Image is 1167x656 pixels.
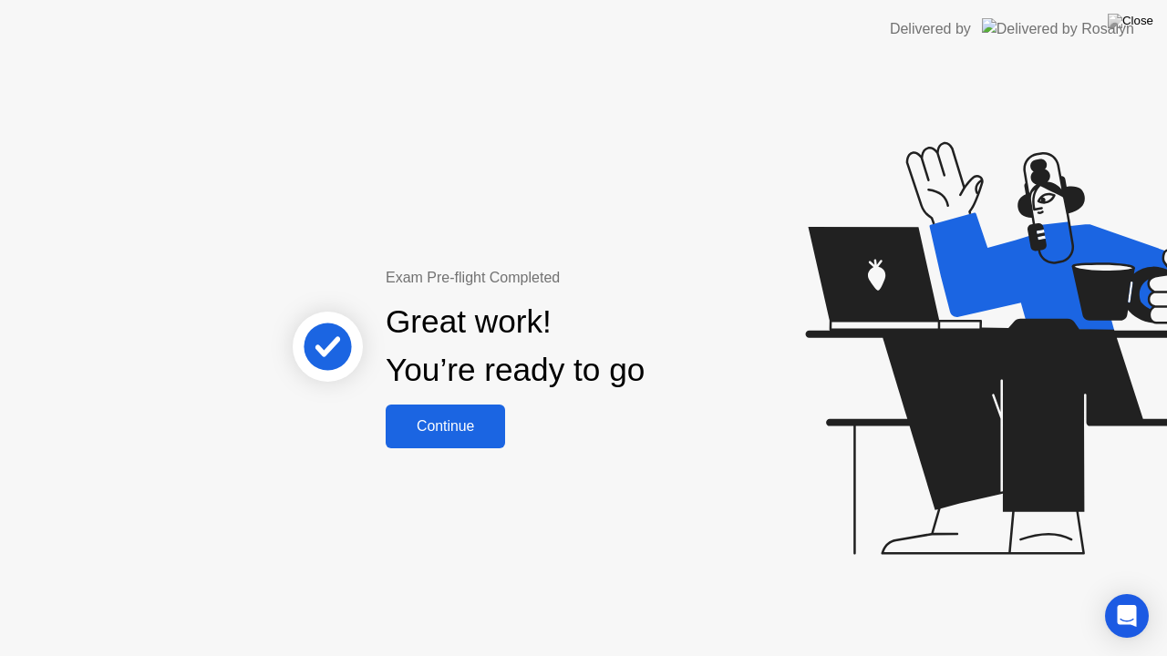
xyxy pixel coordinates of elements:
img: Close [1108,14,1153,28]
div: Exam Pre-flight Completed [386,267,762,289]
div: Delivered by [890,18,971,40]
div: Great work! You’re ready to go [386,298,645,395]
div: Continue [391,418,500,435]
div: Open Intercom Messenger [1105,594,1149,638]
button: Continue [386,405,505,448]
img: Delivered by Rosalyn [982,18,1134,39]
